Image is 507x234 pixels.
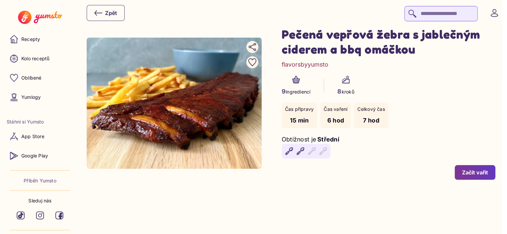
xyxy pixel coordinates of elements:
[282,135,316,144] p: Obtížnost je
[7,51,73,67] a: Kolo receptů
[317,136,339,143] span: Střední
[87,38,262,169] img: undefined
[324,106,347,113] p: Čas vaření
[7,31,73,47] a: Recepty
[462,169,488,176] div: Začít vařit
[282,60,328,69] a: flavorsbyyumsto
[21,133,44,140] p: App Store
[282,27,495,57] h1: Pečená vepřová žebra s jablečným ciderem a bbq omáčkou
[337,88,341,95] span: 8
[285,106,314,113] p: Čas přípravy
[18,11,62,24] img: Yumsto logo
[21,55,50,62] p: Kolo receptů
[282,88,286,95] span: 9
[327,117,344,124] span: 6 hod
[337,87,354,96] p: kroků
[94,9,117,17] div: Zpět
[7,128,73,144] a: App Store
[282,87,311,96] p: ingrediencí
[21,152,48,159] p: Google Play
[7,148,73,164] a: Google Play
[21,75,42,81] p: Oblíbené
[21,36,40,43] p: Recepty
[363,117,379,124] span: 7 hod
[290,117,309,124] span: 15 min
[21,94,41,101] p: Yumlogy
[357,106,385,113] p: Celkový čas
[7,89,73,105] a: Yumlogy
[24,177,56,184] a: Příběh Yumsto
[455,165,495,180] button: Začít vařit
[7,70,73,86] a: Oblíbené
[7,118,73,125] li: Stáhni si Yumsto
[87,5,125,21] button: Zpět
[28,197,51,204] p: Sleduj nás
